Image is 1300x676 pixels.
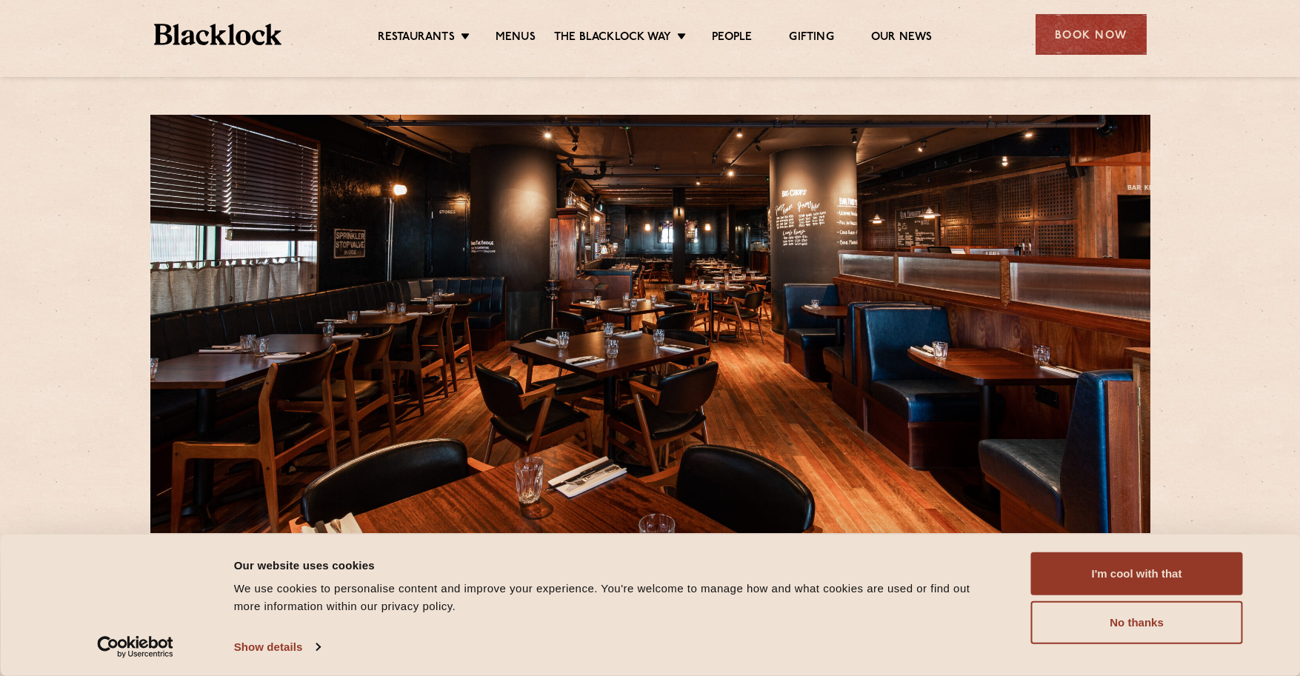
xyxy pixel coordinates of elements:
[712,30,752,47] a: People
[554,30,671,47] a: The Blacklock Way
[234,636,320,658] a: Show details
[154,24,282,45] img: BL_Textured_Logo-footer-cropped.svg
[70,636,200,658] a: Usercentrics Cookiebot - opens in a new window
[234,580,998,615] div: We use cookies to personalise content and improve your experience. You're welcome to manage how a...
[234,556,998,574] div: Our website uses cookies
[871,30,933,47] a: Our News
[1031,552,1243,595] button: I'm cool with that
[496,30,536,47] a: Menus
[1036,14,1147,55] div: Book Now
[789,30,833,47] a: Gifting
[378,30,455,47] a: Restaurants
[1031,601,1243,644] button: No thanks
